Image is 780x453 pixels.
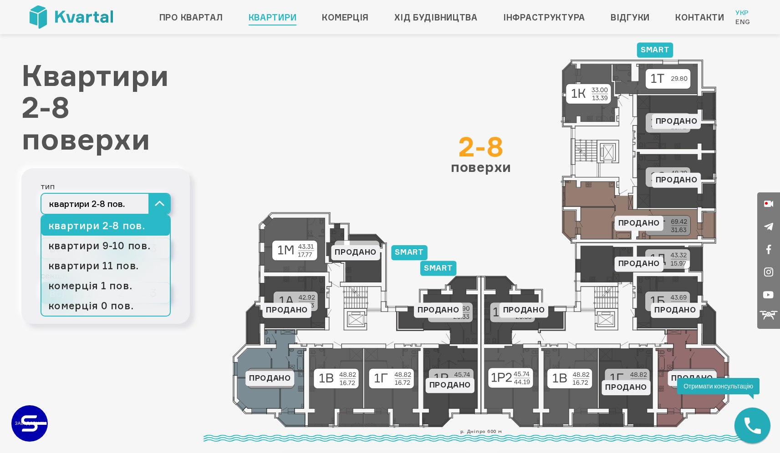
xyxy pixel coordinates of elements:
[159,10,223,25] a: Про квартал
[41,193,171,215] button: квартири 2-8 пов.
[735,17,750,26] a: Eng
[41,296,170,316] a: комерція 0 пов.
[21,59,190,155] h1: Квартири 2-8 поверхи
[41,256,170,276] a: квартири 11 пов.
[677,378,760,394] div: Отримати консультацію
[394,10,478,25] a: Хід будівництва
[204,428,759,442] div: р. Дніпро 600 м
[451,133,511,160] div: 2-8
[11,405,48,442] a: ЗАБУДОВНИК
[30,5,113,29] img: Kvartal
[322,10,369,25] a: Комерція
[15,421,46,426] text: ЗАБУДОВНИК
[735,8,750,17] a: Укр
[41,236,170,256] a: квартири 9-10 пов.
[503,10,585,25] a: Інфраструктура
[41,216,170,236] a: квартири 2-8 пов.
[451,133,511,174] div: поверхи
[249,10,297,25] a: Квартири
[41,276,170,296] a: комерція 1 пов.
[41,179,171,193] div: тип
[675,10,724,25] a: Контакти
[611,10,650,25] a: Відгуки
